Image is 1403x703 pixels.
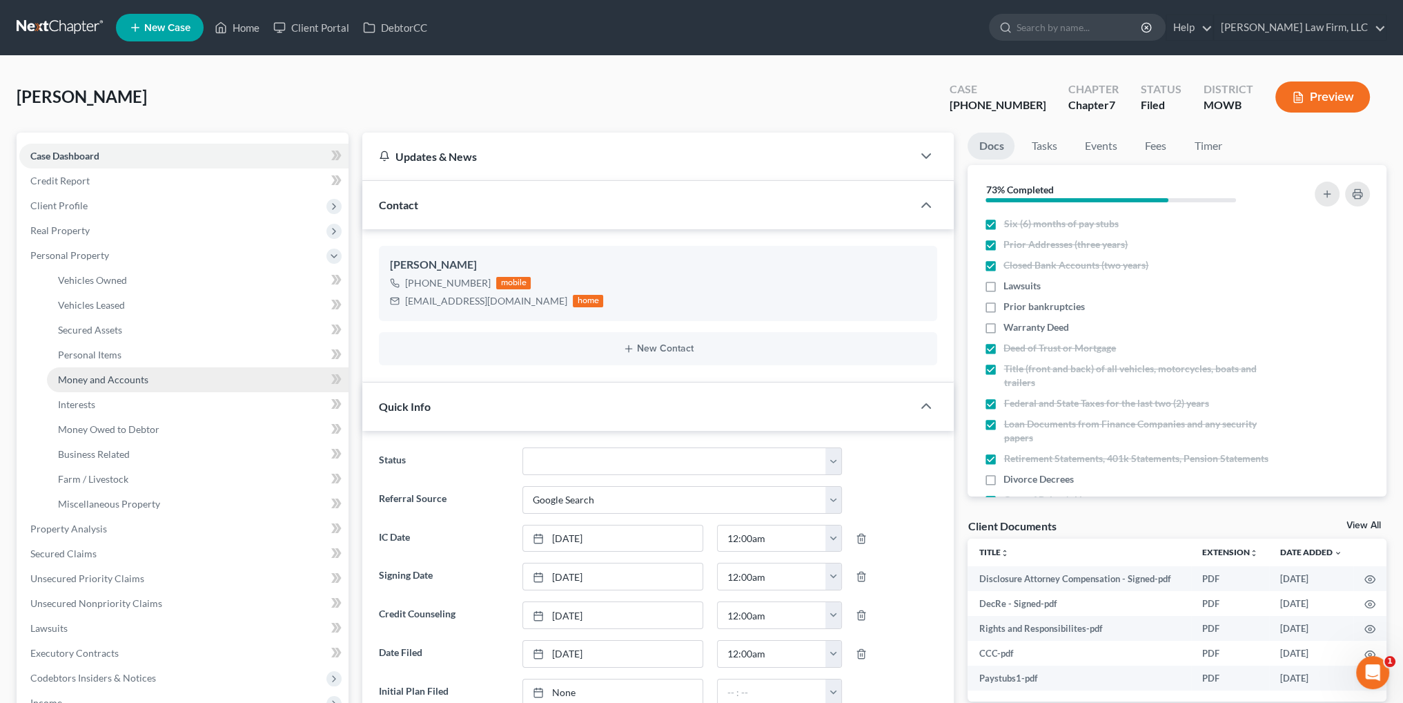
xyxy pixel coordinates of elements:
span: Unsecured Nonpriority Claims [30,597,162,609]
span: Deed of Trust or Mortgage [1003,341,1116,355]
span: Farm / Livestock [58,473,128,485]
div: Chapter [1068,97,1119,113]
a: Home [208,15,266,40]
b: MFA [80,192,103,203]
td: PDF [1191,666,1269,691]
i: unfold_more [1250,549,1258,557]
td: Disclosure Attorney Compensation - Signed-pdf [968,566,1191,591]
input: Search by name... [1017,15,1143,40]
a: Timer [1183,133,1233,160]
input: -- : -- [718,602,826,628]
span: Prior bankruptcies [1003,300,1085,314]
label: IC Date [372,525,515,552]
a: Secured Claims [19,541,349,566]
button: Upload attachment [66,452,77,463]
td: PDF [1191,641,1269,666]
span: Client Profile [30,200,88,211]
td: [DATE] [1269,666,1353,691]
span: Case Dashboard [30,150,99,162]
a: Miscellaneous Property [47,492,349,517]
i: expand_more [1334,549,1342,557]
span: New Case [144,23,190,33]
a: [DATE] [523,602,703,628]
button: go back [9,6,35,32]
td: Rights and Responsibilites-pdf [968,616,1191,641]
a: Interests [47,392,349,417]
a: [PERSON_NAME] Law Firm, LLC [1214,15,1386,40]
a: Docs [968,133,1014,160]
span: Vehicles Owned [58,274,127,286]
a: Unsecured Nonpriority Claims [19,591,349,616]
strong: 73% Completed [985,184,1053,195]
div: Client Documents [968,519,1056,533]
span: Title (front and back) of all vehicles, motorcycles, boats and trailers [1003,362,1270,389]
span: [PERSON_NAME] [17,86,147,106]
div: MOWB [1204,97,1253,113]
button: Gif picker [43,452,55,463]
input: -- : -- [718,526,826,552]
a: [DATE] [523,641,703,667]
a: Vehicles Leased [47,293,349,318]
td: DecRe - Signed-pdf [968,591,1191,616]
a: Secured Assets [47,318,349,343]
div: Chapter [1068,81,1119,97]
span: Credit Report [30,175,90,186]
span: Personal Property [30,249,109,261]
a: Money Owed to Debtor [47,417,349,442]
span: Money and Accounts [58,374,148,385]
a: DebtorCC [356,15,434,40]
span: Executory Contracts [30,647,119,659]
span: Money Owed to Debtor [58,423,159,435]
span: Retirement Statements, 401k Statements, Pension Statements [1003,452,1268,465]
input: -- : -- [718,564,826,590]
div: Case [950,81,1046,97]
span: Lawsuits [30,622,68,634]
span: Miscellaneous Property [58,498,160,510]
a: Extensionunfold_more [1202,547,1258,557]
span: Copy of Driver's License [1003,493,1106,507]
div: Once they look good and are confirmed, MFA will be enabled for districts. Thank you! [22,252,215,293]
span: Divorce Decrees [1003,472,1074,486]
div: [EMAIL_ADDRESS][DOMAIN_NAME] [405,294,567,308]
td: CCC-pdf [968,641,1191,666]
a: View All [1346,521,1381,530]
span: Loan Documents from Finance Companies and any security papers [1003,417,1270,445]
td: [DATE] [1269,641,1353,666]
label: Date Filed [372,640,515,668]
a: Personal Items [47,343,349,367]
span: Warranty Deed [1003,320,1069,334]
div: If you have cases to file [DATE] in [US_STATE] or [US_STATE], could you please login to your PACE... [22,151,215,245]
a: Client Portal [266,15,356,40]
div: Filed [1141,97,1181,113]
i: unfold_more [1000,549,1008,557]
a: Tasks [1020,133,1068,160]
span: Federal and State Taxes for the last two (2) years [1003,396,1208,410]
h1: [PERSON_NAME] [67,7,157,17]
iframe: Intercom live chat [1356,656,1389,689]
img: Profile image for Katie [39,8,61,30]
a: Fees [1133,133,1177,160]
td: Paystubs1-pdf [968,666,1191,691]
span: Prior Addresses (three years) [1003,238,1128,251]
div: [PERSON_NAME] [390,257,926,273]
button: Home [216,6,242,32]
div: Updates & News [379,149,896,164]
div: [PERSON_NAME] • [DATE] [22,304,130,312]
a: Credit Report [19,168,349,193]
td: [DATE] [1269,616,1353,641]
span: 7 [1109,98,1115,111]
td: PDF [1191,566,1269,591]
a: Property Analysis [19,517,349,541]
button: Preview [1275,81,1370,113]
label: Signing Date [372,563,515,590]
a: Money and Accounts [47,367,349,392]
div: [PHONE_NUMBER] [950,97,1046,113]
label: Credit Counseling [372,601,515,629]
a: [DATE] [523,564,703,590]
td: [DATE] [1269,591,1353,616]
span: Six (6) months of pay stubs [1003,217,1118,231]
span: Unsecured Priority Claims [30,572,144,584]
td: [DATE] [1269,566,1353,591]
span: Property Analysis [30,523,107,535]
div: mobile [496,277,531,289]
